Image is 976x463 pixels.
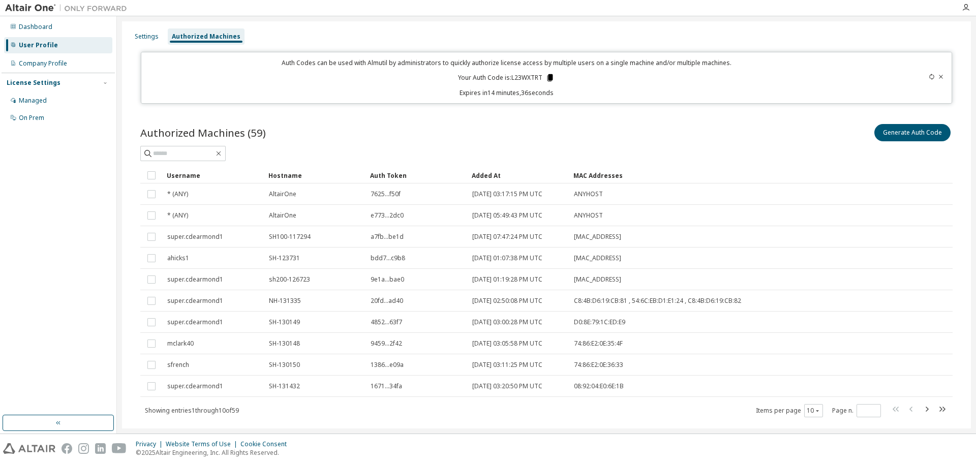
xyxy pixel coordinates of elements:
span: [DATE] 01:07:38 PM UTC [472,254,542,262]
span: [DATE] 05:49:43 PM UTC [472,211,542,220]
img: facebook.svg [62,443,72,454]
span: [DATE] 07:47:24 PM UTC [472,233,542,241]
span: 1671...34fa [371,382,402,390]
span: Showing entries 1 through 10 of 59 [145,406,239,415]
div: Cookie Consent [240,440,293,448]
span: ANYHOST [574,190,603,198]
span: [MAC_ADDRESS] [574,233,621,241]
span: 20fd...ad40 [371,297,403,305]
span: super.cdearmond1 [167,297,223,305]
span: e773...2dc0 [371,211,404,220]
span: NH-131335 [269,297,301,305]
span: [DATE] 03:11:25 PM UTC [472,361,542,369]
span: SH-130148 [269,339,300,348]
span: 74:86:E2:0E:36:33 [574,361,623,369]
span: [DATE] 03:17:15 PM UTC [472,190,542,198]
button: 10 [807,407,820,415]
span: [DATE] 02:50:08 PM UTC [472,297,542,305]
img: instagram.svg [78,443,89,454]
span: super.cdearmond1 [167,318,223,326]
p: Expires in 14 minutes, 36 seconds [147,88,866,97]
span: Authorized Machines (59) [140,126,266,140]
span: 7625...f50f [371,190,401,198]
div: Authorized Machines [172,33,240,41]
span: [DATE] 01:19:28 PM UTC [472,275,542,284]
div: Settings [135,33,159,41]
span: [MAC_ADDRESS] [574,275,621,284]
span: SH-123731 [269,254,300,262]
span: sh200-126723 [269,275,310,284]
div: On Prem [19,114,44,122]
p: Your Auth Code is: L23WXTRT [458,73,555,82]
span: [DATE] 03:05:58 PM UTC [472,339,542,348]
span: C8:4B:D6:19:CB:81 , 54:6C:EB:D1:E1:24 , C8:4B:D6:19:CB:82 [574,297,741,305]
div: Company Profile [19,59,67,68]
span: sfrench [167,361,189,369]
span: SH-130149 [269,318,300,326]
span: bdd7...c9b8 [371,254,405,262]
span: super.cdearmond1 [167,382,223,390]
span: 4852...63f7 [371,318,402,326]
span: ahicks1 [167,254,189,262]
p: © 2025 Altair Engineering, Inc. All Rights Reserved. [136,448,293,457]
img: Altair One [5,3,132,13]
div: Added At [472,167,565,183]
span: a7fb...be1d [371,233,404,241]
button: Generate Auth Code [874,124,951,141]
div: Username [167,167,260,183]
span: Items per page [756,404,823,417]
span: [MAC_ADDRESS] [574,254,621,262]
span: 9459...2f42 [371,339,402,348]
div: Managed [19,97,47,105]
span: [DATE] 03:00:28 PM UTC [472,318,542,326]
p: Auth Codes can be used with Almutil by administrators to quickly authorize license access by mult... [147,58,866,67]
span: ANYHOST [574,211,603,220]
span: SH-131432 [269,382,300,390]
span: 1386...e09a [371,361,404,369]
span: D0:8E:79:1C:ED:E9 [574,318,625,326]
div: Auth Token [370,167,464,183]
span: 08:92:04:E0:6E:1B [574,382,624,390]
span: * (ANY) [167,211,188,220]
div: Hostname [268,167,362,183]
span: AltairOne [269,211,296,220]
span: [DATE] 03:20:50 PM UTC [472,382,542,390]
div: MAC Addresses [573,167,841,183]
img: youtube.svg [112,443,127,454]
div: Dashboard [19,23,52,31]
span: mclark40 [167,339,194,348]
span: * (ANY) [167,190,188,198]
span: AltairOne [269,190,296,198]
span: 74:86:E2:0E:35:4F [574,339,623,348]
span: 9e1a...bae0 [371,275,404,284]
span: super.cdearmond1 [167,233,223,241]
div: Website Terms of Use [166,440,240,448]
img: altair_logo.svg [3,443,55,454]
div: Privacy [136,440,166,448]
img: linkedin.svg [95,443,106,454]
span: SH100-117294 [269,233,311,241]
div: License Settings [7,79,60,87]
span: super.cdearmond1 [167,275,223,284]
span: SH-130150 [269,361,300,369]
span: Page n. [832,404,881,417]
div: User Profile [19,41,58,49]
